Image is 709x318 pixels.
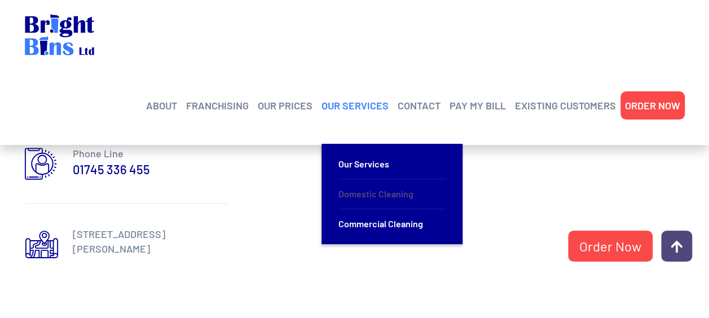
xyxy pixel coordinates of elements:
a: Commercial Cleaning [338,209,446,238]
a: OUR SERVICES [322,97,389,114]
a: FRANCHISING [186,97,249,114]
a: PAY MY BILL [450,97,506,114]
p: [STREET_ADDRESS][PERSON_NAME] [73,227,228,256]
a: 01745 336 455 [73,161,150,178]
a: Our Services [338,149,446,179]
a: ABOUT [146,97,177,114]
p: Phone Line [73,146,228,161]
a: EXISTING CUSTOMERS [515,97,616,114]
a: OUR PRICES [258,97,312,114]
a: CONTACT [398,97,441,114]
a: Domestic Cleaning [338,179,446,209]
a: ORDER NOW [625,97,680,114]
a: Order Now [568,231,653,262]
